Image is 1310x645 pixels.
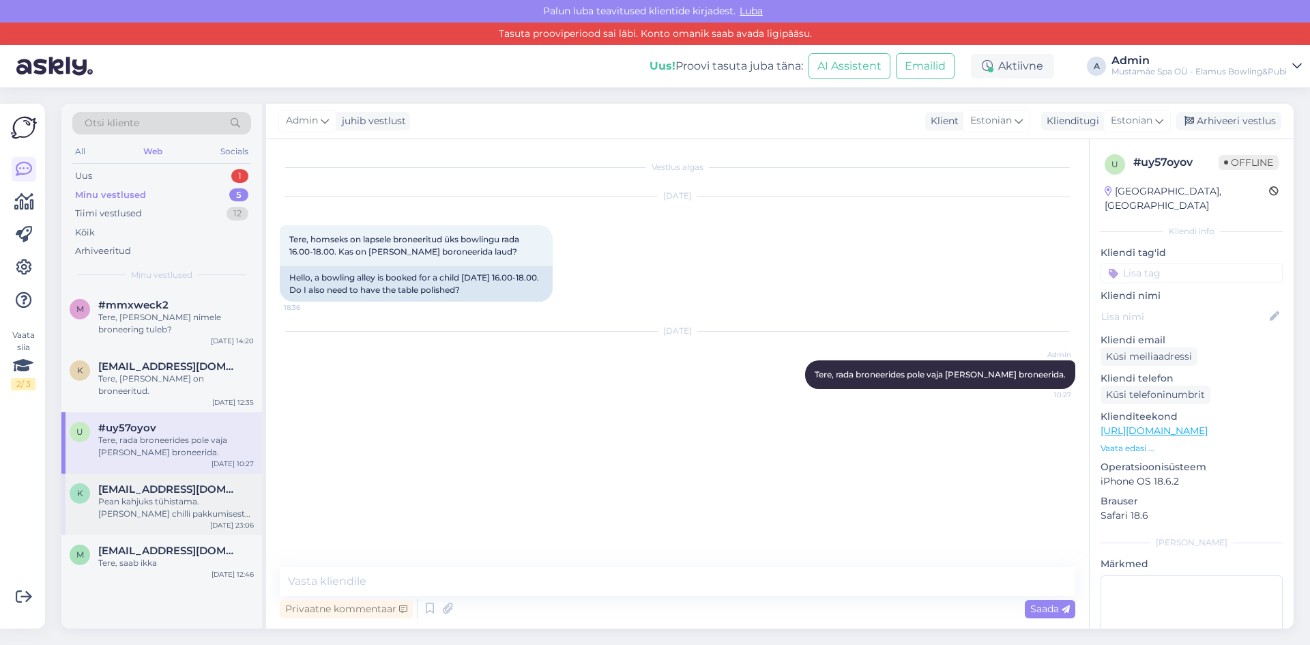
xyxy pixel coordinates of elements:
[211,336,254,346] div: [DATE] 14:20
[218,143,251,160] div: Socials
[131,269,192,281] span: Minu vestlused
[77,365,83,375] span: k
[212,459,254,469] div: [DATE] 10:27
[98,311,254,336] div: Tere, [PERSON_NAME] nimele broneering tuleb?
[212,397,254,407] div: [DATE] 12:35
[1101,225,1283,238] div: Kliendi info
[1020,390,1071,400] span: 10:27
[280,266,553,302] div: Hello, a bowling alley is booked for a child [DATE] 16.00-18.00. Do I also need to have the table...
[1101,442,1283,455] p: Vaata edasi ...
[76,549,84,560] span: m
[1101,536,1283,549] div: [PERSON_NAME]
[1101,263,1283,283] input: Lisa tag
[1101,371,1283,386] p: Kliendi telefon
[1111,55,1302,77] a: AdminMustamäe Spa OÜ - Elamus Bowling&Pubi
[1041,114,1099,128] div: Klienditugi
[896,53,955,79] button: Emailid
[1101,460,1283,474] p: Operatsioonisüsteem
[1101,347,1197,366] div: Küsi meiliaadressi
[1030,603,1070,615] span: Saada
[1111,66,1287,77] div: Mustamäe Spa OÜ - Elamus Bowling&Pubi
[286,113,318,128] span: Admin
[98,373,254,397] div: Tere, [PERSON_NAME] on broneeritud.
[1101,246,1283,260] p: Kliendi tag'id
[1219,155,1279,170] span: Offline
[72,143,88,160] div: All
[970,113,1012,128] span: Estonian
[11,329,35,390] div: Vaata siia
[11,378,35,390] div: 2 / 3
[11,115,37,141] img: Askly Logo
[809,53,890,79] button: AI Assistent
[284,302,335,313] span: 18:36
[141,143,165,160] div: Web
[98,496,254,520] div: Pean kahjuks tühistama. [PERSON_NAME] chilli pakkumisest alguses valesti aru. Vabandan :/
[229,188,248,202] div: 5
[336,114,406,128] div: juhib vestlust
[1101,333,1283,347] p: Kliendi email
[1111,55,1287,66] div: Admin
[1101,386,1210,404] div: Küsi telefoninumbrit
[212,569,254,579] div: [DATE] 12:46
[1101,289,1283,303] p: Kliendi nimi
[280,325,1075,337] div: [DATE]
[98,360,240,373] span: karmelmalk@gmail.com
[1105,184,1269,213] div: [GEOGRAPHIC_DATA], [GEOGRAPHIC_DATA]
[76,427,83,437] span: u
[736,5,767,17] span: Luba
[1101,557,1283,571] p: Märkmed
[75,207,142,220] div: Tiimi vestlused
[925,114,959,128] div: Klient
[1101,474,1283,489] p: iPhone OS 18.6.2
[650,59,675,72] b: Uus!
[280,161,1075,173] div: Vestlus algas
[1101,425,1208,437] a: [URL][DOMAIN_NAME]
[98,299,169,311] span: #mmxweck2
[75,188,146,202] div: Minu vestlused
[227,207,248,220] div: 12
[75,169,92,183] div: Uus
[1101,494,1283,508] p: Brauser
[289,234,521,257] span: Tere, homseks on lapsele broneeritud üks bowlingu rada 16.00-18.00. Kas on [PERSON_NAME] boroneer...
[76,304,84,314] span: m
[1101,309,1267,324] input: Lisa nimi
[98,557,254,569] div: Tere, saab ikka
[85,116,139,130] span: Otsi kliente
[75,226,95,240] div: Kõik
[1133,154,1219,171] div: # uy57oyov
[971,54,1054,78] div: Aktiivne
[280,600,413,618] div: Privaatne kommentaar
[231,169,248,183] div: 1
[1111,159,1118,169] span: u
[75,244,131,258] div: Arhiveeritud
[98,422,156,434] span: #uy57oyov
[1101,508,1283,523] p: Safari 18.6
[210,520,254,530] div: [DATE] 23:06
[1020,349,1071,360] span: Admin
[1176,112,1281,130] div: Arhiveeri vestlus
[98,483,240,496] span: kristel.einberg@gmail.com
[77,488,83,498] span: k
[280,190,1075,202] div: [DATE]
[815,369,1066,379] span: Tere, rada broneerides pole vaja [PERSON_NAME] broneerida.
[98,545,240,557] span: marek45@hot.ee
[98,434,254,459] div: Tere, rada broneerides pole vaja [PERSON_NAME] broneerida.
[1101,410,1283,424] p: Klienditeekond
[650,58,803,74] div: Proovi tasuta juba täna:
[1111,113,1152,128] span: Estonian
[1087,57,1106,76] div: A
